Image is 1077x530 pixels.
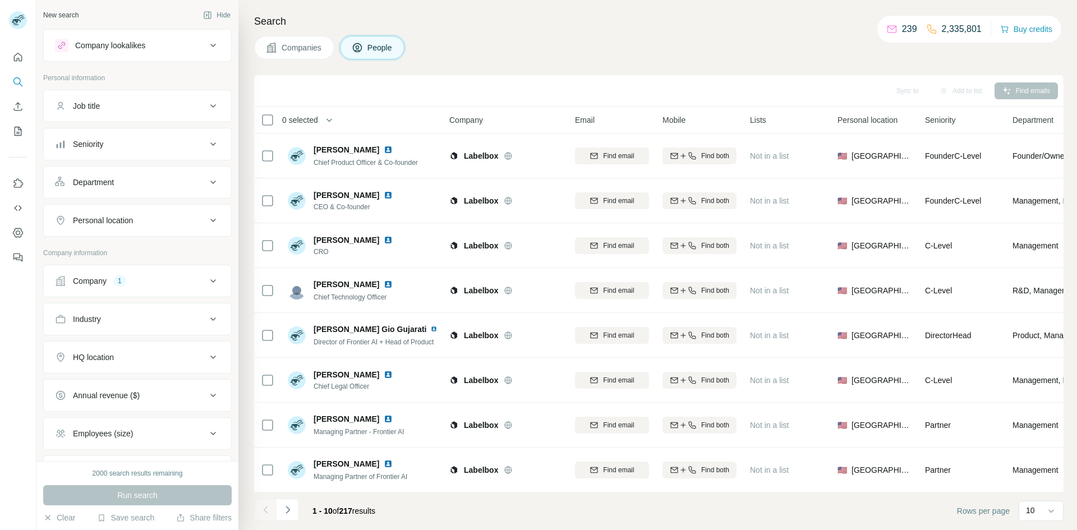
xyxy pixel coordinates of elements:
[288,371,306,389] img: Avatar
[925,151,981,160] span: Founder C-Level
[942,22,982,36] p: 2,335,801
[9,223,27,243] button: Dashboard
[852,240,912,251] span: [GEOGRAPHIC_DATA]
[314,473,407,481] span: Managing Partner of Frontier AI
[44,458,231,485] button: Technologies
[288,147,306,165] img: Avatar
[44,93,231,119] button: Job title
[314,293,386,301] span: Chief Technology Officer
[314,381,397,391] span: Chief Legal Officer
[603,241,634,251] span: Find email
[925,241,952,250] span: C-Level
[750,151,789,160] span: Not in a list
[113,276,126,286] div: 1
[464,375,498,386] span: Labelbox
[312,506,333,515] span: 1 - 10
[449,114,483,126] span: Company
[662,148,737,164] button: Find both
[97,512,154,523] button: Save search
[314,234,379,246] span: [PERSON_NAME]
[449,466,458,474] img: Logo of Labelbox
[449,331,458,340] img: Logo of Labelbox
[852,195,912,206] span: [GEOGRAPHIC_DATA]
[701,241,729,251] span: Find both
[603,285,634,296] span: Find email
[957,505,1010,517] span: Rows per page
[195,7,238,24] button: Hide
[431,325,437,334] img: LinkedIn logo
[925,466,951,474] span: Partner
[852,375,912,386] span: [GEOGRAPHIC_DATA]
[662,372,737,389] button: Find both
[662,114,685,126] span: Mobile
[44,382,231,409] button: Annual revenue ($)
[282,42,323,53] span: Companies
[464,195,498,206] span: Labelbox
[701,285,729,296] span: Find both
[314,190,379,201] span: [PERSON_NAME]
[837,330,847,341] span: 🇺🇸
[575,327,649,344] button: Find email
[43,73,232,83] p: Personal information
[837,240,847,251] span: 🇺🇸
[282,114,318,126] span: 0 selected
[837,375,847,386] span: 🇺🇸
[44,207,231,234] button: Personal location
[575,462,649,478] button: Find email
[384,459,393,468] img: LinkedIn logo
[9,72,27,92] button: Search
[449,196,458,205] img: Logo of Labelbox
[9,47,27,67] button: Quick start
[575,372,649,389] button: Find email
[75,40,145,51] div: Company lookalikes
[314,247,397,257] span: CRO
[333,506,339,515] span: of
[314,338,434,346] span: Director of Frontier AI + Head of Product
[925,376,952,385] span: C-Level
[384,236,393,245] img: LinkedIn logo
[750,196,789,205] span: Not in a list
[575,192,649,209] button: Find email
[44,32,231,59] button: Company lookalikes
[288,461,306,479] img: Avatar
[384,280,393,289] img: LinkedIn logo
[384,414,393,423] img: LinkedIn logo
[9,121,27,141] button: My lists
[44,268,231,294] button: Company1
[662,462,737,478] button: Find both
[384,370,393,379] img: LinkedIn logo
[1012,114,1053,126] span: Department
[44,344,231,371] button: HQ location
[1012,240,1058,251] span: Management
[837,464,847,476] span: 🇺🇸
[750,114,766,126] span: Lists
[837,195,847,206] span: 🇺🇸
[464,464,498,476] span: Labelbox
[603,420,634,430] span: Find email
[73,177,114,188] div: Department
[750,286,789,295] span: Not in a list
[852,285,912,296] span: [GEOGRAPHIC_DATA]
[9,96,27,117] button: Enrich CSV
[837,150,847,162] span: 🇺🇸
[925,421,951,430] span: Partner
[44,420,231,447] button: Employees (size)
[925,286,952,295] span: C-Level
[43,248,232,258] p: Company information
[339,506,352,515] span: 217
[1026,505,1035,516] p: 10
[73,314,101,325] div: Industry
[662,237,737,254] button: Find both
[662,192,737,209] button: Find both
[288,416,306,434] img: Avatar
[314,324,426,335] span: [PERSON_NAME] Gio Gujarati
[852,464,912,476] span: [GEOGRAPHIC_DATA]
[1012,420,1058,431] span: Management
[662,327,737,344] button: Find both
[44,131,231,158] button: Seniority
[925,196,981,205] span: Founder C-Level
[73,390,140,401] div: Annual revenue ($)
[73,139,103,150] div: Seniority
[575,114,595,126] span: Email
[1012,464,1058,476] span: Management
